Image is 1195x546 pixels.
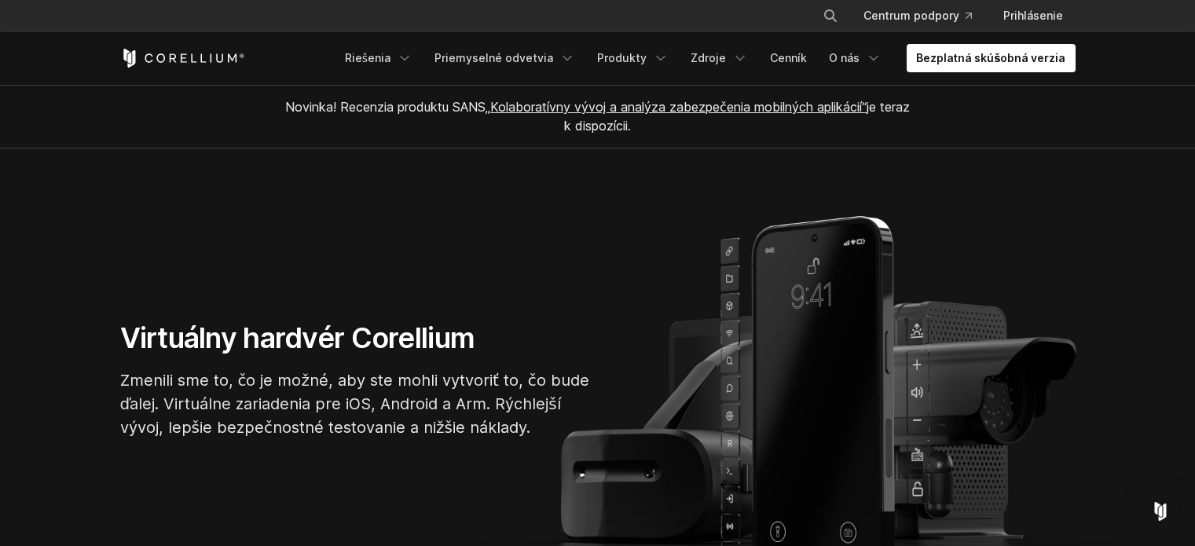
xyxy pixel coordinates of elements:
font: Produkty [597,51,647,64]
font: Zmenili sme to, čo je možné, aby ste mohli vytvoriť to, čo bude ďalej. Virtuálne zariadenia pre i... [120,371,589,437]
font: Bezplatná skúšobná verzia [916,51,1065,64]
a: Domovská stránka Corellia [120,49,245,68]
font: Zdroje [691,51,726,64]
font: O nás [829,51,860,64]
font: Riešenia [345,51,390,64]
div: Navigačné menu [335,44,1076,72]
font: Novinka! Recenzia produktu SANS [285,99,486,115]
font: Cenník [770,51,807,64]
font: Centrum podpory [863,9,959,22]
div: Open Intercom Messenger [1142,493,1179,530]
div: Navigačné menu [804,2,1076,30]
font: Virtuálny hardvér Corellium [120,321,475,355]
a: „Kolaboratívny vývoj a analýza zabezpečenia mobilných aplikácií“ [486,99,867,115]
font: Priemyselné odvetvia [434,51,553,64]
button: Hľadať [816,2,845,30]
font: Prihlásenie [1003,9,1063,22]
